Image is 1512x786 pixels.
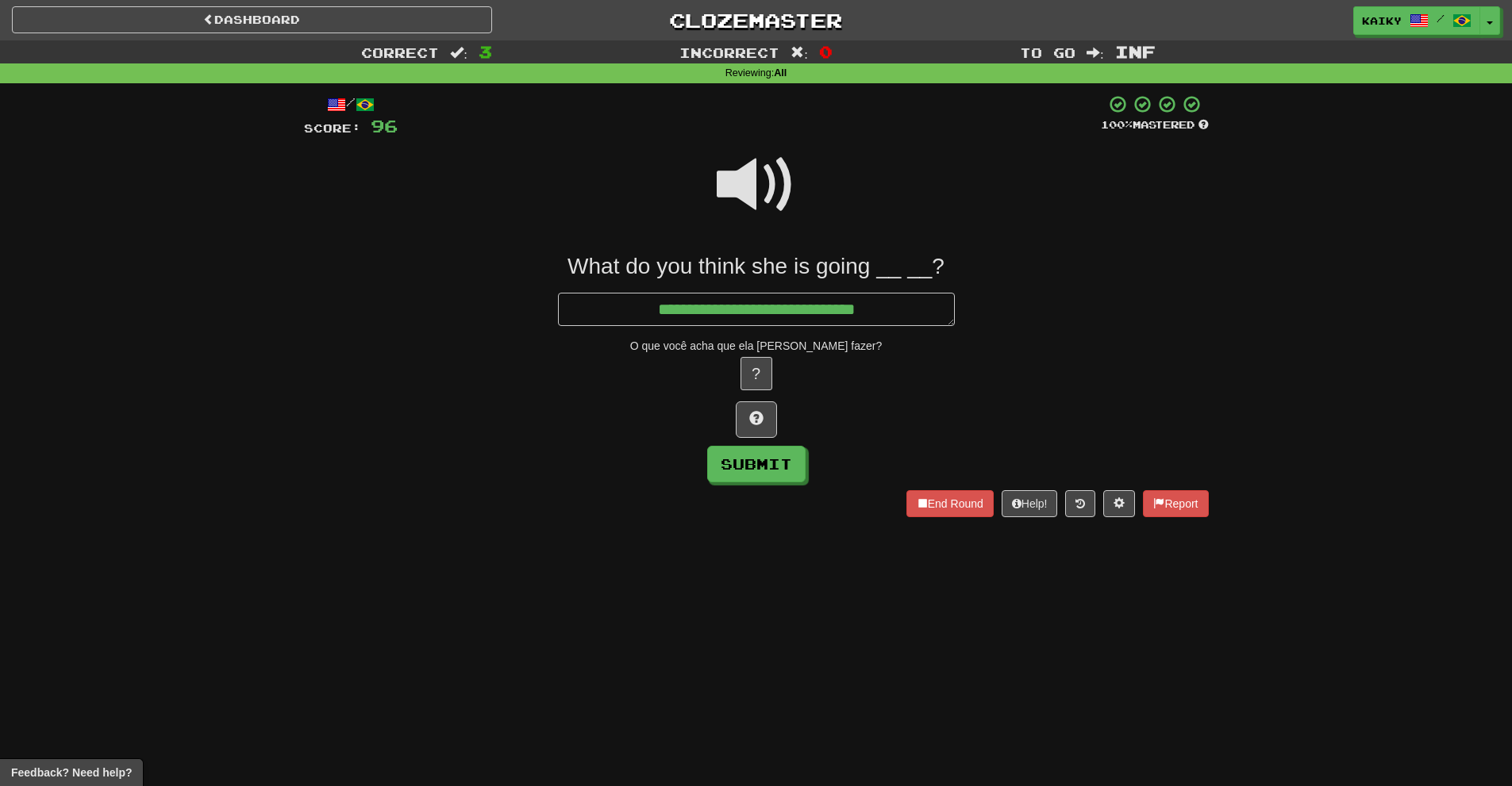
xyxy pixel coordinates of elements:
[304,338,1209,354] div: O que você acha que ela [PERSON_NAME] fazer?
[361,44,439,60] span: Correct
[12,6,492,33] a: Dashboard
[1362,13,1402,28] span: kaiky
[304,94,398,114] div: /
[774,67,787,79] strong: All
[1101,118,1133,131] span: 100 %
[906,490,994,517] button: End Round
[1353,6,1480,35] a: kaiky /
[819,42,833,61] span: 0
[516,6,996,34] a: Clozemaster
[1101,118,1209,132] div: Mastered
[1143,490,1208,517] button: Report
[450,46,467,59] span: :
[371,116,398,136] span: 96
[304,252,1209,281] div: What do you think she is going __ __?
[1087,46,1104,59] span: :
[791,46,808,59] span: :
[679,44,779,60] span: Incorrect
[736,401,777,438] button: Hint!
[479,42,492,61] span: 3
[1065,490,1095,517] button: Round history (alt+y)
[11,765,132,780] span: Open feedback widget
[707,446,806,482] button: Submit
[1437,13,1445,24] span: /
[1020,44,1075,60] span: To go
[1002,490,1058,517] button: Help!
[304,121,361,135] span: Score:
[1115,42,1156,61] span: Inf
[741,357,772,390] button: ?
